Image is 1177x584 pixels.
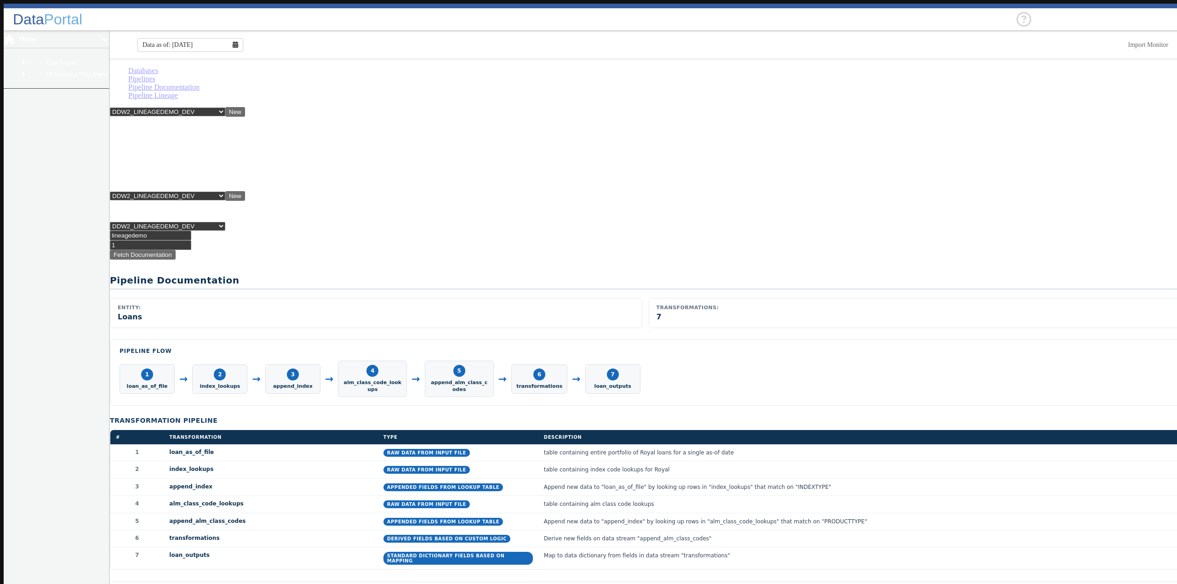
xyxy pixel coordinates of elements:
[30,57,101,68] a: Data Import
[1031,15,1169,23] ng-select: null
[110,547,164,569] td: 7
[164,530,377,547] td: transformations
[110,231,191,240] input: Pipeline Name
[110,513,164,530] td: 5
[287,369,299,380] div: 3
[4,31,109,48] p-accordion-header: Home
[516,383,562,390] div: transformations
[164,430,377,444] th: Transformation
[111,212,149,221] td: lineagedemo
[110,530,164,547] td: 6
[594,383,631,390] div: loan_outputs
[383,518,503,526] span: appended fields from lookup table
[128,67,158,74] a: Databases
[150,212,175,221] td: 1
[1017,12,1031,27] div: Help
[141,369,153,380] div: 1
[176,212,398,221] td: c0bcedf7a04700bc5c06ebbb2f4f3927c700ba267a32bee7ffd2f9aaa1a202c9
[120,348,1171,354] h6: PIPELINE FLOW
[176,202,398,211] th: Hash
[13,11,44,28] span: Data
[430,380,489,393] div: append_alm_class_codes
[378,430,538,444] th: Type
[110,144,131,152] strong: Name:
[128,91,178,99] a: Pipeline Lineage
[225,191,245,201] button: New
[383,535,510,543] span: derived fields based on custom logic
[164,479,377,496] td: append_index
[225,107,245,117] button: New
[164,461,377,478] td: index_lookups
[150,202,175,211] th: Version
[4,48,109,88] p-accordion-content: Home
[1128,41,1169,48] a: This is available for Darling Employees only
[607,369,619,380] div: 7
[399,202,526,211] th: Modified By
[127,383,168,390] div: loan_as_of_file
[111,202,149,211] th: Name
[118,305,634,311] span: Entity:
[143,41,193,49] span: Data as of: [DATE]
[128,83,200,91] a: Pipeline Documentation
[110,430,164,444] th: #
[526,202,603,211] th: Modified At
[252,374,260,384] div: →
[164,444,377,461] td: loan_as_of_file
[383,466,470,474] span: raw data from input file
[164,513,377,530] td: append_alm_class_codes
[533,369,545,380] div: 6
[383,500,470,508] span: raw data from input file
[110,496,164,513] td: 4
[526,212,603,221] td: [DATE] 20:32:26.171000
[498,374,507,384] div: →
[164,547,377,569] td: loan_outputs
[44,11,83,28] span: Portal
[110,250,176,260] button: Fetch Documentation
[118,312,634,321] span: Loans
[399,212,526,221] td: [EMAIL_ADDRESS][DOMAIN_NAME]
[200,383,240,390] div: index_lookups
[343,380,402,393] div: alm_class_code_lookups
[179,374,188,384] div: →
[164,496,377,513] td: alm_class_code_lookups
[383,552,533,565] span: standard dictionary fields based on mapping
[657,312,1173,321] span: 7
[383,449,470,457] span: raw data from input file
[128,75,155,83] a: Pipelines
[572,374,580,384] div: →
[453,365,465,377] div: 5
[411,374,420,384] div: →
[110,479,164,496] td: 3
[19,36,102,43] span: Home
[273,383,313,390] div: append_index
[325,374,333,384] div: →
[30,68,101,80] a: Onboarding Data Import
[110,160,127,168] strong: User:
[366,365,378,377] div: 4
[110,240,191,250] input: Pipeline Version
[214,369,226,380] div: 2
[383,483,503,491] span: appended fields from lookup table
[657,305,1173,311] span: Transformations:
[110,176,137,183] strong: Created:
[110,444,164,461] td: 1
[110,461,164,478] td: 2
